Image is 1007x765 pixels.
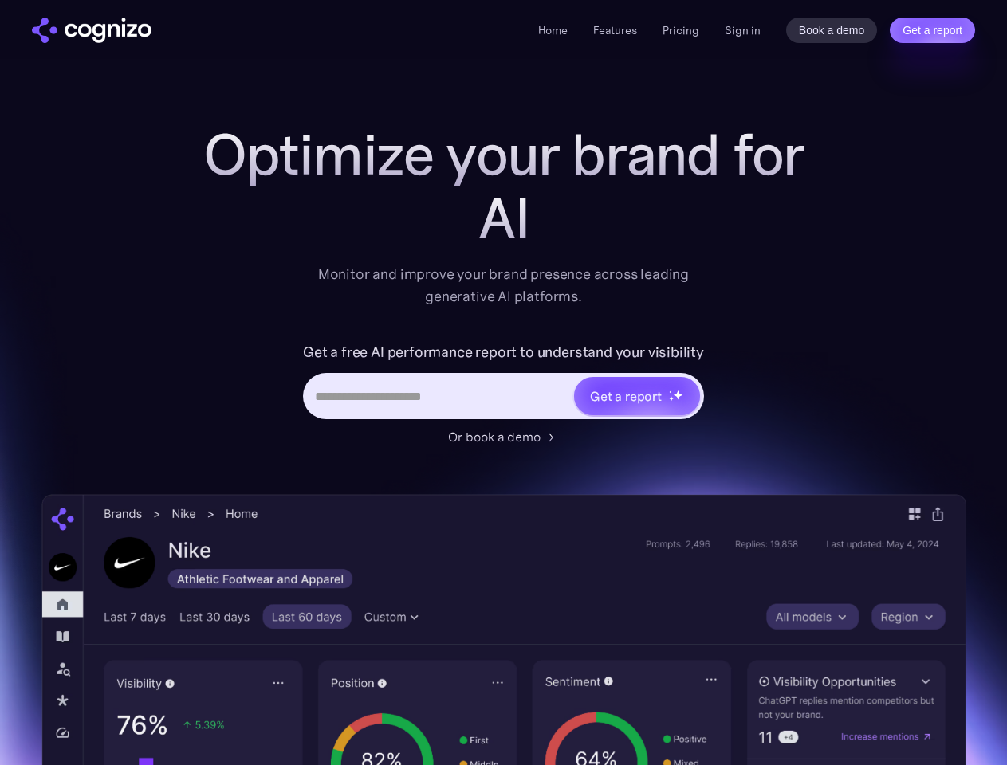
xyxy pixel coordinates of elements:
[32,18,151,43] img: cognizo logo
[663,23,699,37] a: Pricing
[890,18,975,43] a: Get a report
[185,186,823,250] div: AI
[669,396,675,402] img: star
[448,427,560,446] a: Or book a demo
[673,390,683,400] img: star
[593,23,637,37] a: Features
[185,123,823,186] h1: Optimize your brand for
[725,21,761,40] a: Sign in
[786,18,878,43] a: Book a demo
[32,18,151,43] a: home
[538,23,568,37] a: Home
[669,390,671,393] img: star
[303,339,704,365] label: Get a free AI performance report to understand your visibility
[590,386,662,406] div: Get a report
[572,375,702,417] a: Get a reportstarstarstar
[308,263,700,308] div: Monitor and improve your brand presence across leading generative AI platforms.
[448,427,541,446] div: Or book a demo
[303,339,704,419] form: Hero URL Input Form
